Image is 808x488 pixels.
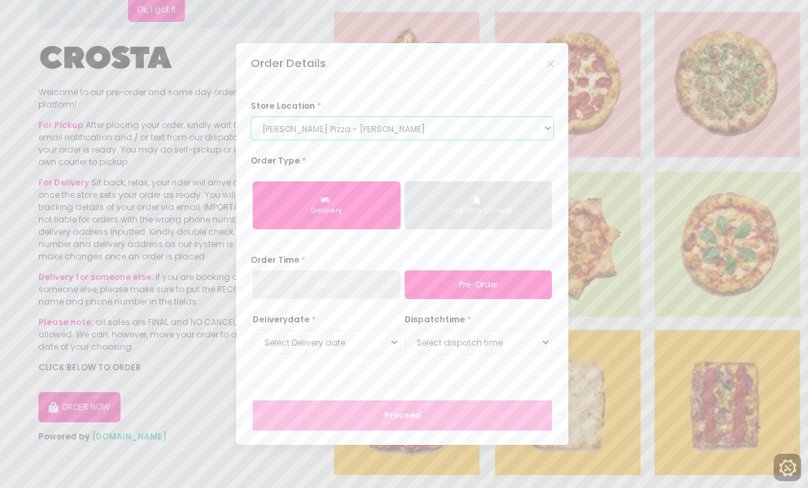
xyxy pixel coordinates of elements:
span: Delivery date [253,313,310,325]
div: Order Details [251,55,326,73]
button: Close [547,61,554,68]
a: Pre-Order [405,270,553,299]
div: Click and Collect [414,205,544,216]
span: Order Time [251,254,299,266]
span: store location [251,100,315,112]
div: Delivery [262,205,392,216]
button: Proceed [253,400,552,431]
button: Click and Collect [405,181,553,229]
button: Delivery [253,181,401,229]
span: Order Type [251,155,300,166]
span: dispatch time [405,313,465,325]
